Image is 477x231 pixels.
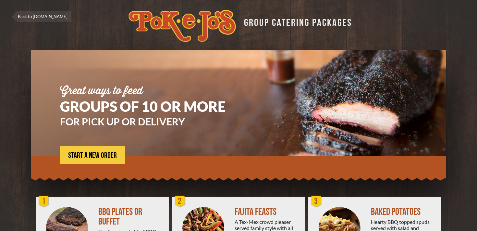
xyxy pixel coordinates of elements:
div: GROUP CATERING PACKAGES [239,15,352,28]
div: Great ways to feed [60,86,245,96]
h1: GROUPS OF 10 OR MORE [60,99,245,113]
div: 2 [174,195,187,208]
img: logo.svg [128,10,236,42]
div: 1 [37,195,50,208]
h3: FOR PICK UP OR DELIVERY [60,117,245,126]
div: 3 [310,195,323,208]
div: FAJITA FEASTS [235,207,300,217]
a: Back to [DOMAIN_NAME] [11,11,71,22]
a: START A NEW ORDER [60,146,125,164]
span: START A NEW ORDER [68,152,117,159]
div: BBQ PLATES OR BUFFET [98,207,164,226]
div: BAKED POTATOES [371,207,436,217]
